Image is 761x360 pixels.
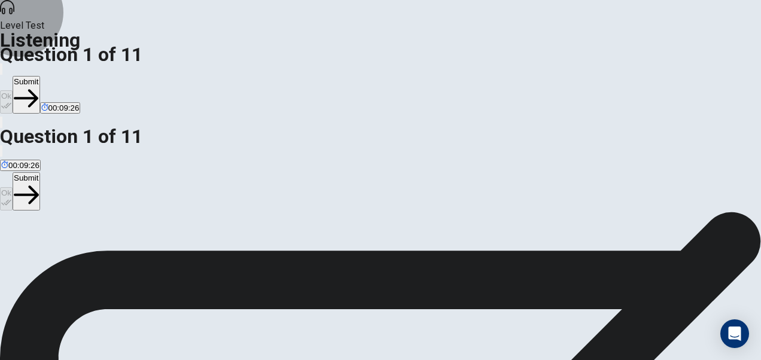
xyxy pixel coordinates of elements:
[13,76,39,114] button: Submit
[8,161,39,170] span: 00:09:26
[40,102,81,114] button: 00:09:26
[720,319,749,348] div: Open Intercom Messenger
[13,172,39,210] button: Submit
[48,103,80,112] span: 00:09:26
